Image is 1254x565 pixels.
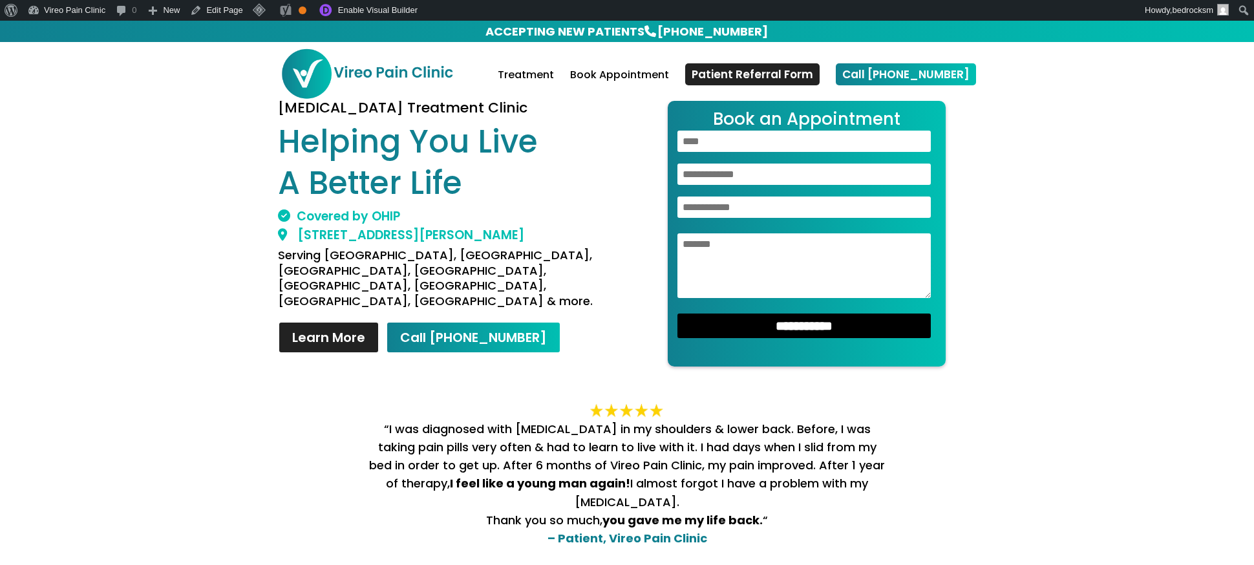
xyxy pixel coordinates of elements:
h2: Covered by OHIP [278,210,617,229]
a: [STREET_ADDRESS][PERSON_NAME] [278,226,524,244]
img: 5_star-final [588,402,666,420]
strong: I feel like a young man again! [450,475,630,491]
h4: Serving [GEOGRAPHIC_DATA], [GEOGRAPHIC_DATA], [GEOGRAPHIC_DATA], [GEOGRAPHIC_DATA], [GEOGRAPHIC_D... [278,248,617,315]
img: Vireo Pain Clinic [281,48,454,100]
div: OK [299,6,306,14]
span: bedrocksm [1172,5,1213,15]
h1: Helping You Live A Better Life [278,122,617,210]
a: Book Appointment [570,70,669,101]
form: Contact form [668,101,946,367]
a: [PHONE_NUMBER] [656,22,769,41]
a: Treatment [498,70,554,101]
strong: – Patient, Vireo Pain Clinic [547,530,707,546]
strong: you gave me my life back. [602,512,763,528]
a: Call [PHONE_NUMBER] [386,321,561,354]
a: Patient Referral Form [685,63,820,85]
h2: Book an Appointment [677,111,936,131]
p: “I was diagnosed with [MEDICAL_DATA] in my shoulders & lower back. Before, I was taking pain pill... [368,420,886,548]
h3: [MEDICAL_DATA] Treatment Clinic [278,101,617,122]
a: Call [PHONE_NUMBER] [836,63,976,85]
a: Learn More [278,321,379,354]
